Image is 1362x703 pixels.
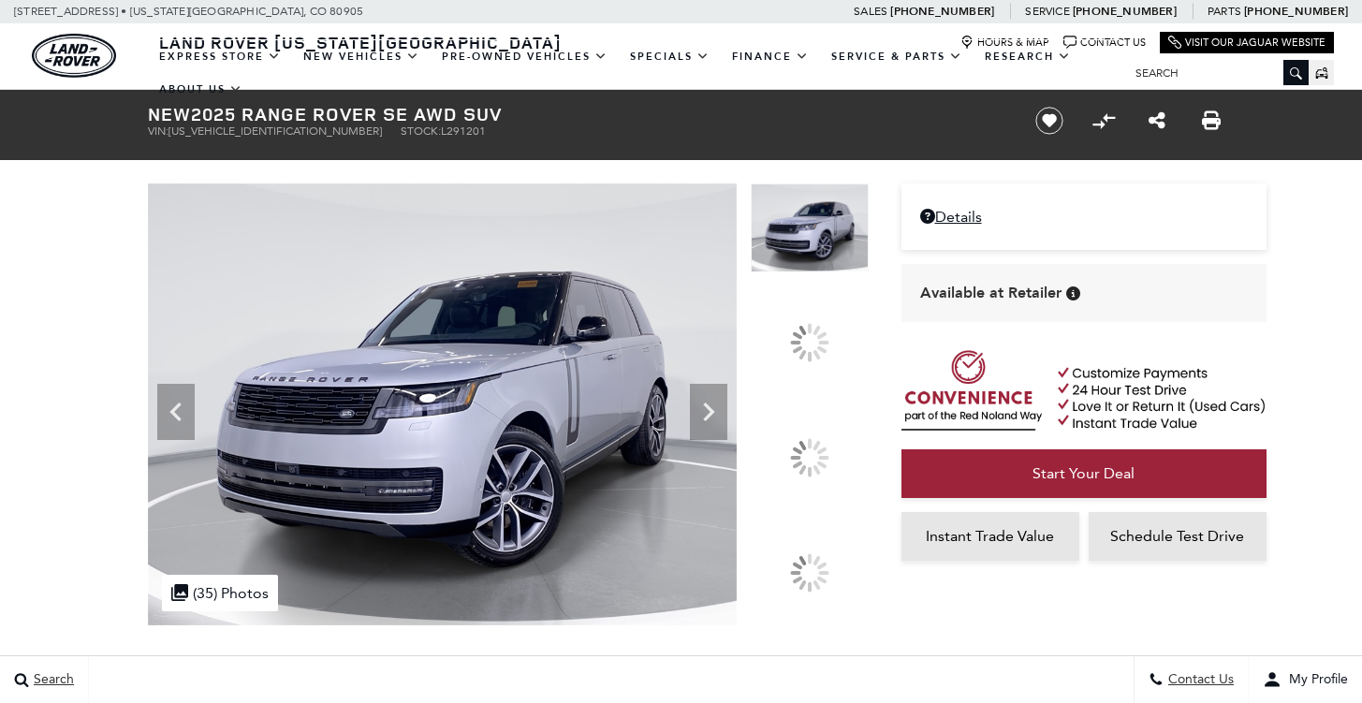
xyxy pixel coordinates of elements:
img: New 2025 Hakuba Silver Land Rover SE image 1 [751,183,869,272]
img: Land Rover [32,34,116,78]
a: EXPRESS STORE [148,40,292,73]
a: [PHONE_NUMBER] [1073,4,1177,19]
img: New 2025 Hakuba Silver Land Rover SE image 1 [148,183,737,625]
input: Search [1121,62,1309,84]
a: Land Rover [US_STATE][GEOGRAPHIC_DATA] [148,31,573,53]
a: New Vehicles [292,40,431,73]
span: L291201 [441,124,486,138]
span: Stock: [401,124,441,138]
span: VIN: [148,124,168,138]
a: [PHONE_NUMBER] [1244,4,1348,19]
span: Available at Retailer [920,283,1062,303]
a: Service & Parts [820,40,974,73]
span: Schedule Test Drive [1110,527,1244,545]
span: Parts [1208,5,1241,18]
a: Start Your Deal [901,449,1267,498]
div: (35) Photos [162,575,278,611]
span: [US_VEHICLE_IDENTIFICATION_NUMBER] [168,124,382,138]
a: Print this New 2025 Range Rover SE AWD SUV [1202,110,1221,132]
a: Instant Trade Value [901,512,1079,561]
strong: New [148,101,191,126]
span: Instant Trade Value [926,527,1054,545]
nav: Main Navigation [148,40,1121,106]
div: Vehicle is in stock and ready for immediate delivery. Due to demand, availability is subject to c... [1066,286,1080,300]
a: Share this New 2025 Range Rover SE AWD SUV [1149,110,1165,132]
a: Finance [721,40,820,73]
span: Start Your Deal [1032,464,1135,482]
a: Hours & Map [960,36,1049,50]
a: Contact Us [1063,36,1146,50]
button: Save vehicle [1029,106,1070,136]
a: land-rover [32,34,116,78]
span: My Profile [1281,672,1348,688]
a: Details [920,208,1248,226]
button: Compare vehicle [1090,107,1118,135]
span: Contact Us [1164,672,1234,688]
a: Visit Our Jaguar Website [1168,36,1325,50]
h1: 2025 Range Rover SE AWD SUV [148,104,1004,124]
a: Specials [619,40,721,73]
a: Research [974,40,1082,73]
span: Sales [854,5,887,18]
a: Schedule Test Drive [1089,512,1267,561]
span: Service [1025,5,1069,18]
button: user-profile-menu [1249,656,1362,703]
a: About Us [148,73,254,106]
span: Search [29,672,74,688]
a: [STREET_ADDRESS] • [US_STATE][GEOGRAPHIC_DATA], CO 80905 [14,5,363,18]
a: Pre-Owned Vehicles [431,40,619,73]
a: [PHONE_NUMBER] [890,4,994,19]
span: Land Rover [US_STATE][GEOGRAPHIC_DATA] [159,31,562,53]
